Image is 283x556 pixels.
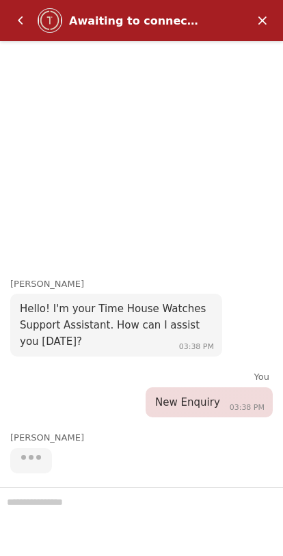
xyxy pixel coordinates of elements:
div: [PERSON_NAME] [10,431,283,445]
em: Minimize [249,7,276,34]
div: [PERSON_NAME] [10,277,283,292]
img: Profile picture of Awaiting to connect... [39,9,62,32]
span: 03:38 PM [230,403,265,412]
em: Back [7,7,34,34]
span: New Enquiry [155,396,220,408]
div: Awaiting to connect... [69,14,200,27]
span: Hello! I'm your Time House Watches Support Assistant. How can I assist you [DATE]? [20,303,206,348]
span: 03:38 PM [179,342,214,351]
